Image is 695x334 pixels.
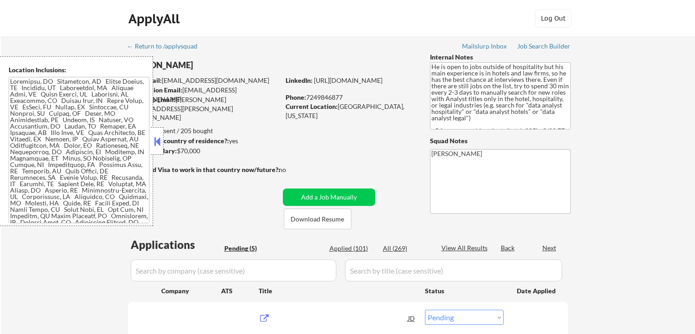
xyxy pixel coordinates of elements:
div: Back [501,243,515,253]
div: Squad Notes [430,136,571,145]
div: Applications [131,239,221,250]
button: Download Resume [284,209,351,229]
div: Title [259,286,416,296]
div: Pending (5) [224,244,270,253]
a: Mailslurp Inbox [462,43,508,52]
strong: Will need Visa to work in that country now/future?: [128,166,280,173]
input: Search by title (case sensitive) [345,259,562,281]
div: ApplyAll [128,11,182,27]
div: All (269) [383,244,429,253]
div: View All Results [441,243,490,253]
div: ATS [221,286,259,296]
strong: Can work in country of residence?: [127,137,229,145]
a: Job Search Builder [517,43,571,52]
a: [URL][DOMAIN_NAME] [314,76,382,84]
div: Date Applied [517,286,557,296]
div: Applied (101) [329,244,375,253]
div: [EMAIL_ADDRESS][DOMAIN_NAME] [128,86,280,103]
div: $70,000 [127,146,280,156]
div: 7249846877 [286,93,415,102]
div: [PERSON_NAME] [128,59,316,71]
strong: LinkedIn: [286,76,313,84]
div: ← Return to /applysquad [127,43,206,49]
div: Next [542,243,557,253]
strong: Phone: [286,93,306,101]
div: [PERSON_NAME][EMAIL_ADDRESS][PERSON_NAME][DOMAIN_NAME] [128,95,280,122]
div: [GEOGRAPHIC_DATA], [US_STATE] [286,102,415,120]
div: no [279,165,305,174]
div: 101 sent / 205 bought [127,126,280,135]
div: Job Search Builder [517,43,571,49]
a: ← Return to /applysquad [127,43,206,52]
button: Log Out [535,9,572,27]
div: Location Inclusions: [9,65,149,75]
div: Mailslurp Inbox [462,43,508,49]
input: Search by company (case sensitive) [131,259,336,281]
div: yes [127,136,277,145]
div: Internal Notes [430,53,571,62]
button: Add a Job Manually [283,189,375,206]
div: [EMAIL_ADDRESS][DOMAIN_NAME] [128,76,280,85]
div: Status [425,282,504,299]
div: Company [161,286,221,296]
div: JD [407,310,416,326]
strong: Current Location: [286,102,338,110]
